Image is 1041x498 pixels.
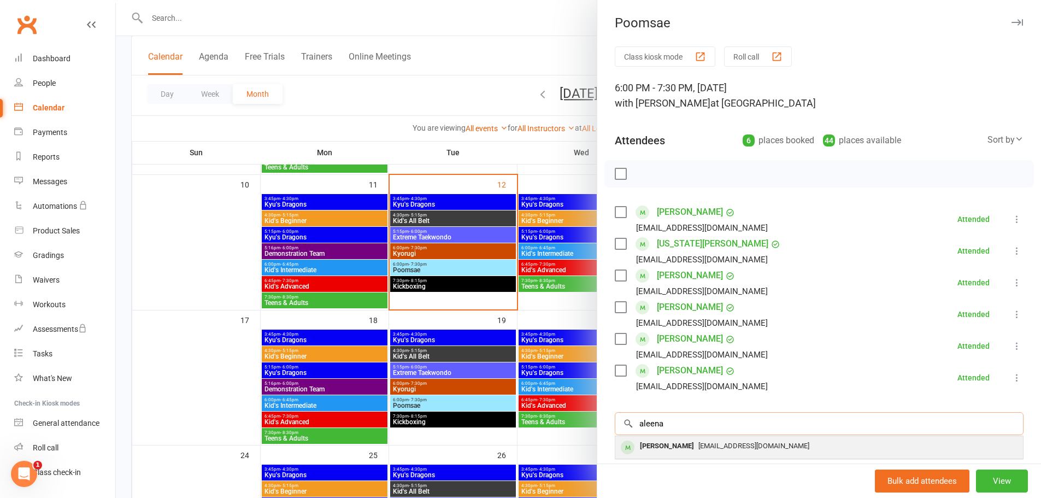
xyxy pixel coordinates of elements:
a: General attendance kiosk mode [14,411,115,436]
a: Automations [14,194,115,219]
a: Tasks [14,342,115,366]
div: Product Sales [33,226,80,235]
button: Class kiosk mode [615,46,715,67]
div: Tasks [33,349,52,358]
button: Bulk add attendees [875,470,969,493]
a: Roll call [14,436,115,460]
a: Clubworx [13,11,40,38]
div: Class check-in [33,468,81,477]
div: places booked [743,133,814,148]
a: Workouts [14,292,115,317]
a: [PERSON_NAME] [657,267,723,284]
a: Product Sales [14,219,115,243]
div: People [33,79,56,87]
div: What's New [33,374,72,383]
a: [US_STATE][PERSON_NAME] [657,235,768,253]
div: Attended [957,374,990,382]
div: 6 [743,134,755,147]
a: Messages [14,169,115,194]
div: General attendance [33,419,99,427]
a: Assessments [14,317,115,342]
a: Gradings [14,243,115,268]
div: 6:00 PM - 7:30 PM, [DATE] [615,80,1024,111]
input: Search to add attendees [615,412,1024,435]
a: Reports [14,145,115,169]
div: Gradings [33,251,64,260]
div: Attended [957,310,990,318]
div: [EMAIL_ADDRESS][DOMAIN_NAME] [636,316,768,330]
div: [EMAIL_ADDRESS][DOMAIN_NAME] [636,379,768,394]
a: People [14,71,115,96]
a: What's New [14,366,115,391]
a: Payments [14,120,115,145]
div: Attended [957,279,990,286]
iframe: Intercom live chat [11,461,37,487]
div: member [621,441,634,454]
a: Waivers [14,268,115,292]
div: 44 [823,134,835,147]
button: Roll call [724,46,792,67]
div: Workouts [33,300,66,309]
div: [EMAIL_ADDRESS][DOMAIN_NAME] [636,284,768,298]
div: Reports [33,153,60,161]
div: Attended [957,215,990,223]
div: [EMAIL_ADDRESS][DOMAIN_NAME] [636,221,768,235]
a: Calendar [14,96,115,120]
a: [PERSON_NAME] [657,362,723,379]
div: places available [823,133,901,148]
div: Automations [33,202,77,210]
div: Sort by [987,133,1024,147]
div: Payments [33,128,67,137]
div: Assessments [33,325,87,333]
div: Dashboard [33,54,70,63]
a: Class kiosk mode [14,460,115,485]
div: Messages [33,177,67,186]
div: Attended [957,342,990,350]
a: Dashboard [14,46,115,71]
a: [PERSON_NAME] [657,330,723,348]
div: Attended [957,247,990,255]
div: Roll call [33,443,58,452]
a: [PERSON_NAME] [657,298,723,316]
div: [EMAIL_ADDRESS][DOMAIN_NAME] [636,253,768,267]
div: Calendar [33,103,64,112]
span: at [GEOGRAPHIC_DATA] [710,97,816,109]
div: Waivers [33,276,60,284]
div: Attendees [615,133,665,148]
div: Poomsae [597,15,1041,31]
span: 1 [33,461,42,470]
span: [EMAIL_ADDRESS][DOMAIN_NAME] [698,442,809,450]
button: View [976,470,1028,493]
div: [EMAIL_ADDRESS][DOMAIN_NAME] [636,348,768,362]
div: [PERSON_NAME] [636,438,698,454]
a: [PERSON_NAME] [657,203,723,221]
span: with [PERSON_NAME] [615,97,710,109]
